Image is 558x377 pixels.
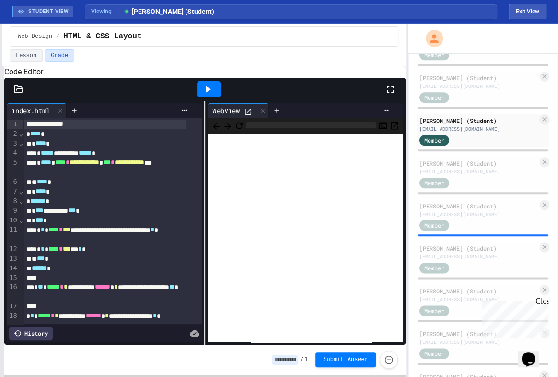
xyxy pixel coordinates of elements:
button: Force resubmission of student's answer (Admin only) [380,351,398,369]
span: HTML & CSS Layout [63,31,141,42]
span: Fold line [19,216,23,224]
div: index.html [7,103,67,118]
button: Exit student view [509,4,546,19]
span: Member [424,136,444,145]
span: Fold line [19,139,23,147]
button: Open in new tab [390,120,399,131]
div: Chat with us now!Close [4,4,66,61]
div: [EMAIL_ADDRESS][DOMAIN_NAME] [419,211,538,218]
div: [EMAIL_ADDRESS][DOMAIN_NAME] [419,83,538,90]
div: index.html [7,106,55,116]
div: 15 [7,273,19,283]
div: 4 [7,148,19,158]
div: 9 [7,206,19,216]
button: Grade [45,49,74,62]
span: Member [424,349,444,358]
div: 8 [7,196,19,206]
div: My Account [416,27,445,49]
button: Lesson [10,49,43,62]
span: [PERSON_NAME] (Student) [123,7,214,17]
span: Member [424,221,444,230]
span: Fold line [19,197,23,205]
div: [PERSON_NAME] (Student) [419,159,538,168]
button: Refresh [234,120,244,131]
span: Member [424,264,444,272]
button: Submit Answer [315,352,376,367]
span: Fold line [19,130,23,137]
div: 10 [7,216,19,225]
div: [PERSON_NAME] (Student) [419,73,538,82]
div: 17 [7,302,19,311]
iframe: chat widget [478,297,548,338]
span: 1 [304,356,308,364]
span: Fold line [19,187,23,195]
div: WebView [208,106,244,116]
span: Member [424,93,444,102]
div: History [9,327,53,340]
div: 13 [7,254,19,264]
span: Member [424,179,444,187]
div: [EMAIL_ADDRESS][DOMAIN_NAME] [419,339,538,346]
div: 5 [7,158,19,177]
div: [PERSON_NAME] (Student) [419,244,538,253]
div: 1 [7,120,19,129]
iframe: chat widget [518,339,548,367]
div: 2 [7,129,19,139]
span: Member [424,50,444,59]
span: Submit Answer [323,356,368,364]
div: 16 [7,282,19,302]
button: Console [378,120,388,131]
div: WebView [208,103,269,118]
span: Viewing [91,7,118,16]
div: [PERSON_NAME] (Student) [419,116,538,125]
div: [EMAIL_ADDRESS][DOMAIN_NAME] [419,168,538,175]
span: Member [424,306,444,315]
div: 12 [7,244,19,254]
div: [PERSON_NAME] (Student) [419,202,538,210]
div: 6 [7,177,19,187]
span: Forward [223,120,232,132]
div: 14 [7,264,19,273]
div: 3 [7,139,19,148]
span: / [300,356,303,364]
div: [PERSON_NAME] (Student) [419,329,538,338]
span: / [56,33,59,40]
iframe: Web Preview [208,134,403,342]
div: 18 [7,311,19,330]
div: [EMAIL_ADDRESS][DOMAIN_NAME] [419,296,538,303]
h6: Code Editor [4,66,406,78]
div: [EMAIL_ADDRESS][DOMAIN_NAME] [419,125,538,133]
div: 7 [7,187,19,196]
span: STUDENT VIEW [28,8,69,16]
div: [EMAIL_ADDRESS][DOMAIN_NAME] [419,253,538,260]
span: Back [211,120,221,132]
div: 11 [7,225,19,244]
span: Web Design [18,33,52,40]
div: [PERSON_NAME] (Student) [419,287,538,295]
